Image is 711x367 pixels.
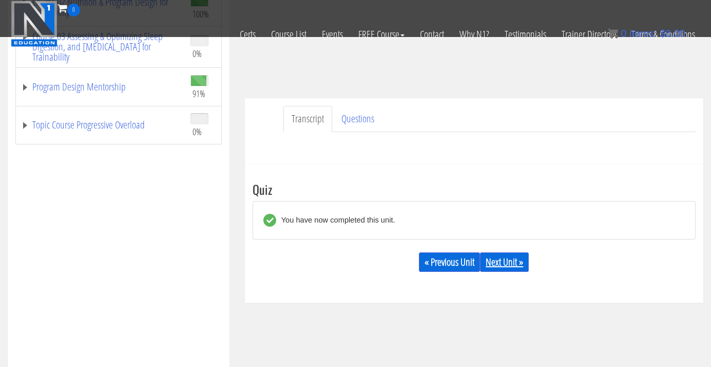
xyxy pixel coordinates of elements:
img: n1-education [11,1,57,47]
span: $ [660,28,665,39]
h3: Quiz [253,182,696,196]
a: Terms & Conditions [624,16,703,52]
span: 0 [621,28,626,39]
bdi: 0.00 [660,28,685,39]
a: Testimonials [497,16,554,52]
span: 0% [193,48,202,59]
span: 0% [193,126,202,137]
a: Why N1? [452,16,497,52]
a: Contact [412,16,452,52]
a: Certs [232,16,263,52]
img: icon11.png [608,28,618,39]
a: « Previous Unit [419,252,480,272]
a: Transcript [283,106,332,132]
a: Next Unit » [480,252,529,272]
a: Events [314,16,351,52]
a: 0 [57,1,80,15]
a: Questions [333,106,382,132]
a: Trainer Directory [554,16,624,52]
a: Program Design Mentorship [21,82,180,92]
a: Course List [263,16,314,52]
a: Topic Course Progressive Overload [21,120,180,130]
a: FREE Course [351,16,412,52]
a: 0 items: $0.00 [608,28,685,39]
span: 91% [193,88,205,99]
div: You have now completed this unit. [276,214,395,227]
span: 0 [67,4,80,16]
span: items: [629,28,657,39]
